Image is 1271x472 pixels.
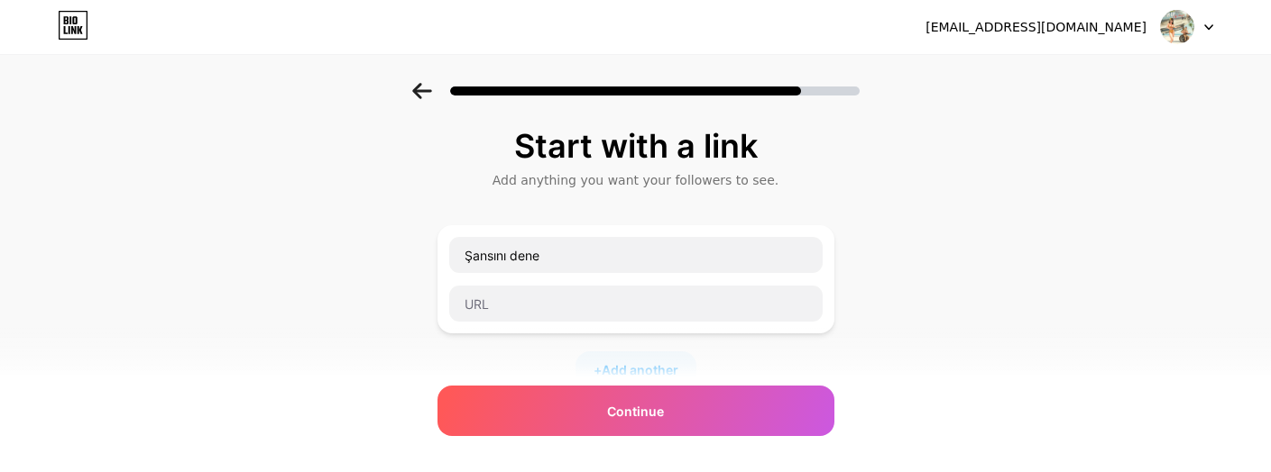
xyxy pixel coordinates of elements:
[576,351,696,387] div: +
[607,402,664,421] span: Continue
[437,431,834,449] div: Socials
[926,18,1147,37] div: [EMAIL_ADDRESS][DOMAIN_NAME]
[447,128,825,164] div: Start with a link
[449,286,823,322] input: URL
[602,360,678,379] span: Add another
[447,171,825,189] div: Add anything you want your followers to see.
[449,237,823,273] input: Link name
[1160,10,1194,44] img: pinupaviator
